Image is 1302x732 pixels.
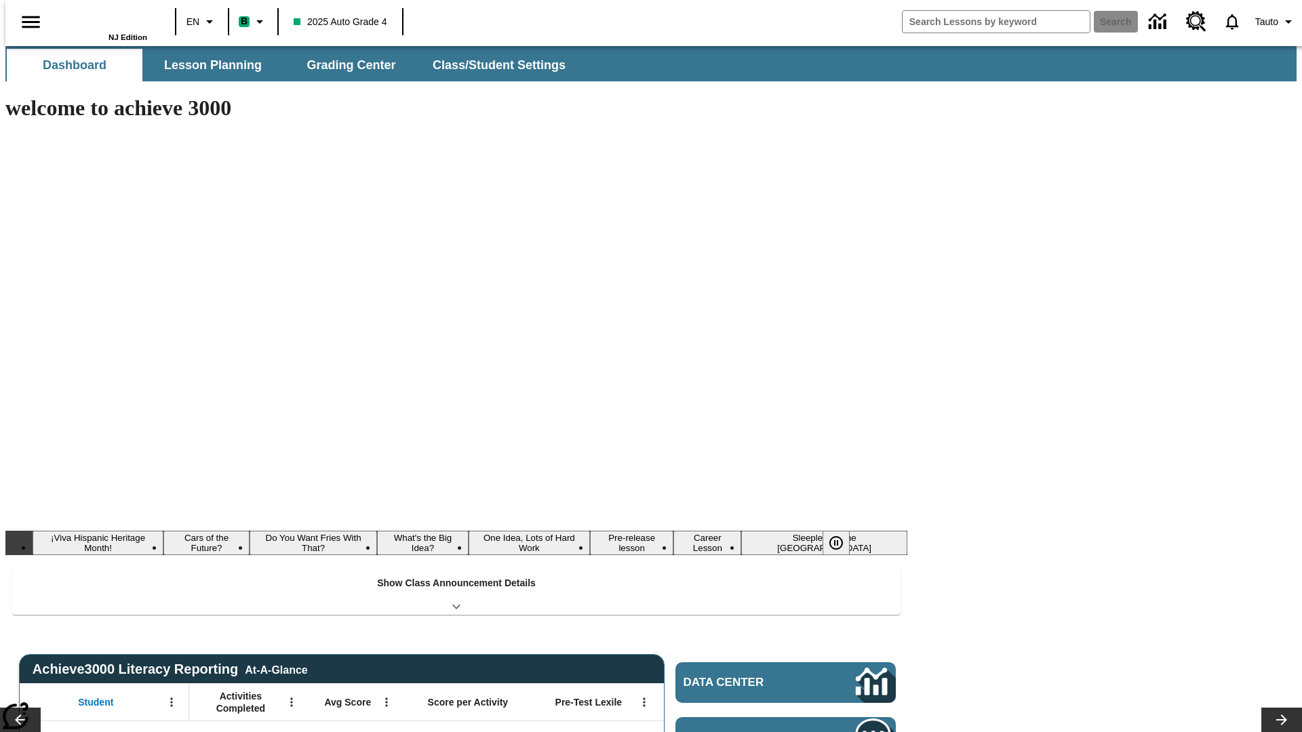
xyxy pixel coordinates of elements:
button: Open Menu [281,692,302,712]
div: Show Class Announcement Details [12,568,901,615]
button: Language: EN, Select a language [180,9,224,34]
a: Notifications [1215,4,1250,39]
div: At-A-Glance [245,662,307,676]
a: Data Center [1141,3,1178,41]
p: Show Class Announcement Details [377,576,536,590]
button: Open Menu [634,692,654,712]
span: 2025 Auto Grade 4 [294,15,387,29]
button: Lesson Planning [145,49,281,81]
span: Grading Center [307,58,395,73]
span: Activities Completed [196,690,285,714]
a: Data Center [675,662,896,703]
div: SubNavbar [5,49,578,81]
span: EN [186,15,199,29]
span: Pre-Test Lexile [555,696,623,708]
button: Slide 6 Pre-release lesson [590,531,673,555]
button: Dashboard [7,49,142,81]
button: Slide 3 Do You Want Fries With That? [250,531,377,555]
div: Home [59,5,147,41]
button: Slide 5 One Idea, Lots of Hard Work [469,531,591,555]
button: Class/Student Settings [422,49,576,81]
button: Boost Class color is mint green. Change class color [233,9,273,34]
span: Tauto [1255,15,1278,29]
button: Lesson carousel, Next [1261,708,1302,732]
div: SubNavbar [5,46,1297,81]
span: B [241,13,248,30]
span: Student [78,696,113,708]
a: Home [59,6,147,33]
button: Pause [823,531,850,555]
button: Open side menu [11,2,51,42]
button: Slide 8 Sleepless in the Animal Kingdom [741,531,907,555]
h1: welcome to achieve 3000 [5,96,907,121]
button: Slide 4 What's the Big Idea? [377,531,468,555]
button: Slide 2 Cars of the Future? [163,531,250,555]
button: Slide 7 Career Lesson [673,531,741,555]
button: Slide 1 ¡Viva Hispanic Heritage Month! [33,531,163,555]
button: Grading Center [283,49,419,81]
input: search field [903,11,1090,33]
span: Data Center [684,676,810,689]
span: Class/Student Settings [433,58,566,73]
span: Lesson Planning [164,58,262,73]
button: Profile/Settings [1250,9,1302,34]
button: Open Menu [376,692,397,712]
button: Open Menu [161,692,182,712]
div: Pause [823,531,863,555]
span: NJ Edition [108,33,147,41]
a: Resource Center, Will open in new tab [1178,3,1215,40]
span: Achieve3000 Literacy Reporting [33,662,308,677]
span: Avg Score [324,696,371,708]
span: Dashboard [43,58,106,73]
span: Score per Activity [428,696,509,708]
